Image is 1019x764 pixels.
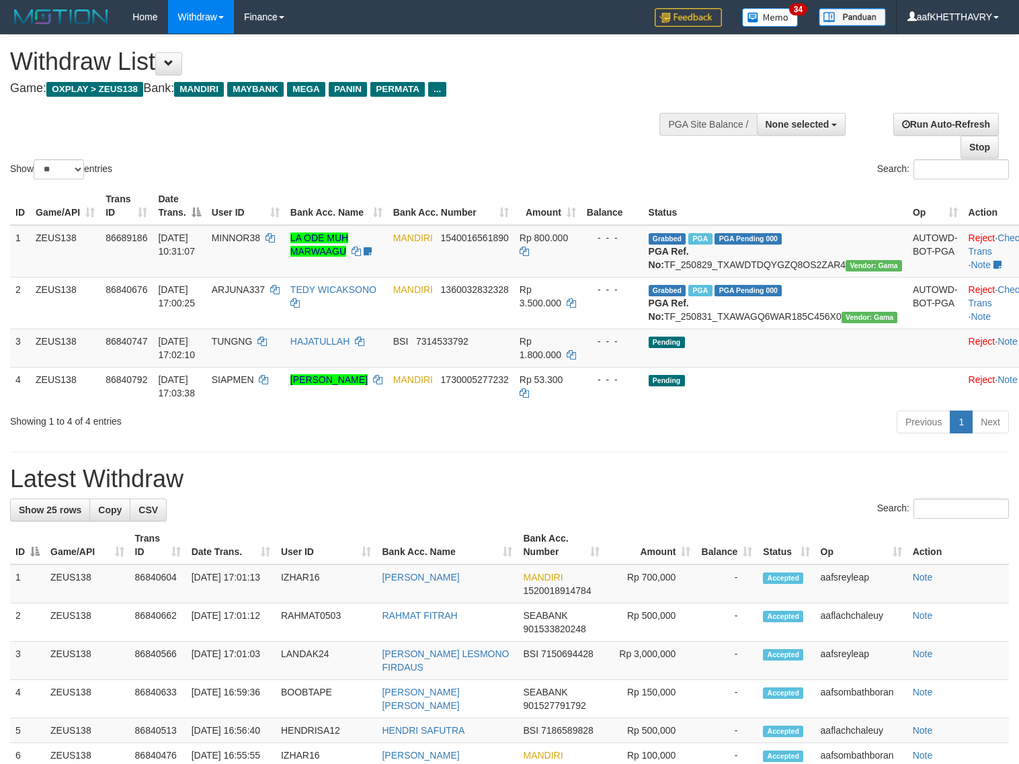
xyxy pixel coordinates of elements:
[815,718,907,743] td: aaflachchaleuy
[907,187,963,225] th: Op: activate to sort column ascending
[45,603,130,642] td: ZEUS138
[416,336,468,347] span: Copy 7314533792 to clipboard
[758,526,815,564] th: Status: activate to sort column ascending
[659,113,756,136] div: PGA Site Balance /
[186,603,276,642] td: [DATE] 17:01:12
[10,409,415,428] div: Showing 1 to 4 of 4 entries
[696,564,758,603] td: -
[100,187,153,225] th: Trans ID: activate to sort column ascending
[913,687,933,697] a: Note
[815,642,907,680] td: aafsreyleap
[10,526,45,564] th: ID: activate to sort column descending
[913,648,933,659] a: Note
[969,374,995,385] a: Reject
[10,564,45,603] td: 1
[997,374,1018,385] a: Note
[10,367,30,405] td: 4
[696,603,758,642] td: -
[98,505,122,515] span: Copy
[376,526,518,564] th: Bank Acc. Name: activate to sort column ascending
[523,610,567,621] span: SEABANK
[186,564,276,603] td: [DATE] 17:01:13
[212,284,265,295] span: ARJUNA337
[10,48,666,75] h1: Withdraw List
[757,113,846,136] button: None selected
[382,610,457,621] a: RAHMAT FITRAH
[285,187,388,225] th: Bank Acc. Name: activate to sort column ascending
[587,373,638,386] div: - - -
[106,284,147,295] span: 86840676
[893,113,999,136] a: Run Auto-Refresh
[913,499,1009,519] input: Search:
[696,718,758,743] td: -
[287,82,325,97] span: MEGA
[158,284,195,308] span: [DATE] 17:00:25
[523,572,563,583] span: MANDIRI
[523,585,591,596] span: Copy 1520018914784 to clipboard
[276,642,377,680] td: LANDAK24
[649,233,686,245] span: Grabbed
[130,718,186,743] td: 86840513
[276,718,377,743] td: HENDRISA12
[649,298,689,322] b: PGA Ref. No:
[696,526,758,564] th: Balance: activate to sort column ascending
[10,7,112,27] img: MOTION_logo.png
[907,277,963,329] td: AUTOWD-BOT-PGA
[581,187,643,225] th: Balance
[130,564,186,603] td: 86840604
[969,336,995,347] a: Reject
[388,187,514,225] th: Bank Acc. Number: activate to sort column ascending
[643,277,907,329] td: TF_250831_TXAWAGQ6WAR185C456X0
[742,8,799,27] img: Button%20Memo.svg
[106,374,147,385] span: 86840792
[649,285,686,296] span: Grabbed
[382,687,459,711] a: [PERSON_NAME] [PERSON_NAME]
[815,564,907,603] td: aafsreyleap
[186,526,276,564] th: Date Trans.: activate to sort column ascending
[46,82,143,97] span: OXPLAY > ZEUS138
[763,611,803,622] span: Accepted
[276,603,377,642] td: RAHMAT0503
[212,336,253,347] span: TUNGNG
[518,526,605,564] th: Bank Acc. Number: activate to sort column ascending
[276,680,377,718] td: BOOBTAPE
[212,232,260,243] span: MINNOR38
[10,225,30,278] td: 1
[520,336,561,360] span: Rp 1.800.000
[329,82,367,97] span: PANIN
[45,718,130,743] td: ZEUS138
[688,233,712,245] span: Marked by aafkaynarin
[605,526,696,564] th: Amount: activate to sort column ascending
[520,284,561,308] span: Rp 3.500.000
[655,8,722,27] img: Feedback.jpg
[45,526,130,564] th: Game/API: activate to sort column ascending
[45,564,130,603] td: ZEUS138
[715,285,782,296] span: PGA Pending
[186,680,276,718] td: [DATE] 16:59:36
[846,260,902,271] span: Vendor URL: https://trx31.1velocity.biz
[688,285,712,296] span: Marked by aafsreyleap
[696,642,758,680] td: -
[370,82,425,97] span: PERMATA
[971,259,991,270] a: Note
[696,680,758,718] td: -
[393,374,433,385] span: MANDIRI
[763,649,803,661] span: Accepted
[206,187,285,225] th: User ID: activate to sort column ascending
[130,499,167,521] a: CSV
[30,225,100,278] td: ZEUS138
[997,336,1018,347] a: Note
[877,499,1009,519] label: Search:
[514,187,581,225] th: Amount: activate to sort column ascending
[523,725,538,736] span: BSI
[10,718,45,743] td: 5
[393,336,409,347] span: BSI
[130,680,186,718] td: 86840633
[763,572,803,584] span: Accepted
[212,374,254,385] span: SIAPMEN
[715,233,782,245] span: PGA Pending
[441,284,509,295] span: Copy 1360032832328 to clipboard
[89,499,130,521] a: Copy
[106,336,147,347] span: 86840747
[815,603,907,642] td: aaflachchaleuy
